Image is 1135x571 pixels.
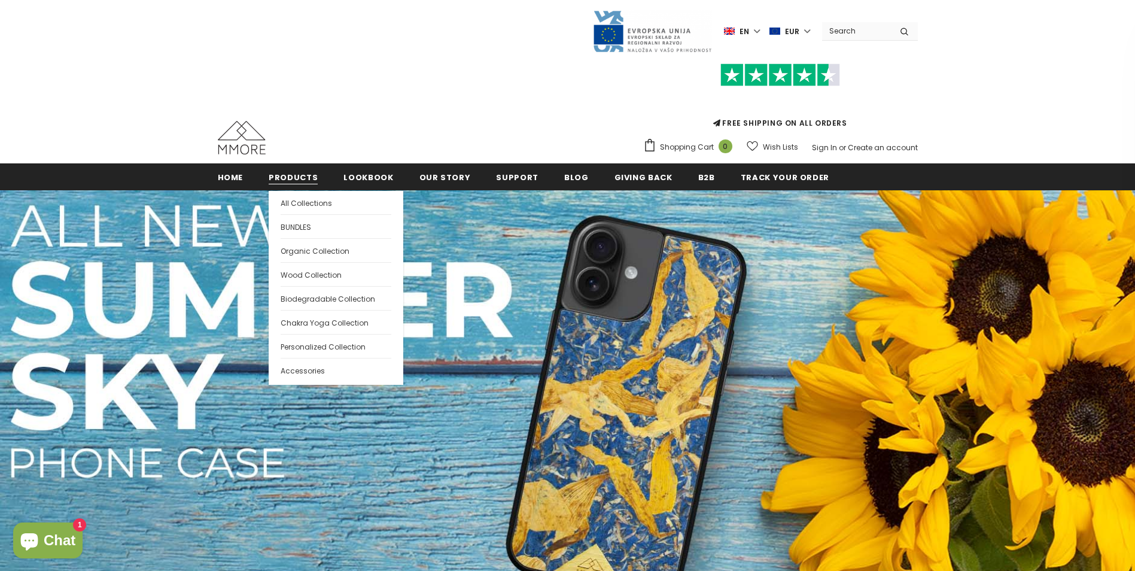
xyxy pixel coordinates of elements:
[785,26,799,38] span: EUR
[281,238,391,262] a: Organic Collection
[269,172,318,183] span: Products
[643,138,738,156] a: Shopping Cart 0
[218,172,244,183] span: Home
[698,172,715,183] span: B2B
[741,163,829,190] a: Track your order
[643,86,918,117] iframe: Customer reviews powered by Trustpilot
[281,286,391,310] a: Biodegradable Collection
[763,141,798,153] span: Wish Lists
[614,172,673,183] span: Giving back
[592,26,712,36] a: Javni Razpis
[839,142,846,153] span: or
[419,163,471,190] a: Our Story
[281,270,342,280] span: Wood Collection
[281,342,366,352] span: Personalized Collection
[218,163,244,190] a: Home
[281,366,325,376] span: Accessories
[281,198,332,208] span: All Collections
[564,172,589,183] span: Blog
[720,63,840,87] img: Trust Pilot Stars
[419,172,471,183] span: Our Story
[281,318,369,328] span: Chakra Yoga Collection
[592,10,712,53] img: Javni Razpis
[281,246,349,256] span: Organic Collection
[614,163,673,190] a: Giving back
[848,142,918,153] a: Create an account
[812,142,837,153] a: Sign In
[698,163,715,190] a: B2B
[719,139,732,153] span: 0
[281,191,391,214] a: All Collections
[740,26,749,38] span: en
[269,163,318,190] a: Products
[218,121,266,154] img: MMORE Cases
[281,334,391,358] a: Personalized Collection
[643,69,918,128] span: FREE SHIPPING ON ALL ORDERS
[343,163,393,190] a: Lookbook
[343,172,393,183] span: Lookbook
[281,214,391,238] a: BUNDLES
[724,26,735,37] img: i-lang-1.png
[281,262,391,286] a: Wood Collection
[747,136,798,157] a: Wish Lists
[281,358,391,382] a: Accessories
[822,22,891,40] input: Search Site
[10,523,86,561] inbox-online-store-chat: Shopify online store chat
[496,163,538,190] a: support
[741,172,829,183] span: Track your order
[564,163,589,190] a: Blog
[281,222,311,232] span: BUNDLES
[660,141,714,153] span: Shopping Cart
[496,172,538,183] span: support
[281,294,375,304] span: Biodegradable Collection
[281,310,391,334] a: Chakra Yoga Collection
